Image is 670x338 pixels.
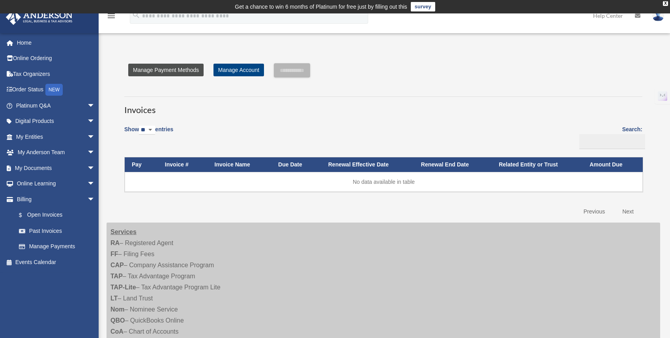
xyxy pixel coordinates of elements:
a: Billingarrow_drop_down [6,191,103,207]
a: Past Invoices [11,223,103,239]
img: Anderson Advisors Platinum Portal [4,9,75,25]
strong: TAP [110,273,123,279]
strong: RA [110,240,120,246]
strong: Services [110,228,137,235]
a: My Entitiesarrow_drop_down [6,129,107,145]
span: arrow_drop_down [87,160,103,176]
strong: FF [110,251,118,257]
th: Renewal Effective Date: activate to sort column ascending [321,157,414,172]
a: Next [616,204,640,220]
span: $ [23,210,27,220]
h3: Invoices [124,96,642,116]
label: Show entries [124,125,173,143]
select: Showentries [139,126,155,135]
th: Invoice Name: activate to sort column ascending [208,157,271,172]
i: search [132,11,140,19]
a: My Documentsarrow_drop_down [6,160,107,176]
th: Amount Due: activate to sort column ascending [582,157,643,172]
a: Digital Productsarrow_drop_down [6,113,107,129]
div: Get a chance to win 6 months of Platinum for free just by filling out this [235,2,407,11]
strong: TAP-Lite [110,284,136,291]
div: NEW [45,84,63,96]
strong: CAP [110,262,124,268]
input: Search: [579,134,645,149]
span: arrow_drop_down [87,129,103,145]
a: Manage Payment Methods [128,64,204,76]
a: menu [107,14,116,21]
a: survey [411,2,435,11]
th: Invoice #: activate to sort column ascending [158,157,208,172]
a: Home [6,35,107,51]
a: Online Ordering [6,51,107,66]
span: arrow_drop_down [87,191,103,208]
span: arrow_drop_down [87,113,103,130]
a: $Open Invoices [11,207,99,223]
a: Previous [578,204,611,220]
strong: CoA [110,328,124,335]
a: Tax Organizers [6,66,107,82]
a: My Anderson Teamarrow_drop_down [6,145,107,161]
a: Events Calendar [6,254,107,270]
strong: Nom [110,306,125,313]
span: arrow_drop_down [87,145,103,161]
strong: LT [110,295,118,302]
a: Manage Account [213,64,264,76]
span: arrow_drop_down [87,176,103,192]
a: Order StatusNEW [6,82,107,98]
div: close [663,1,668,6]
th: Renewal End Date: activate to sort column ascending [414,157,492,172]
a: Manage Payments [11,239,103,255]
span: arrow_drop_down [87,98,103,114]
td: No data available in table [125,172,643,192]
th: Due Date: activate to sort column ascending [271,157,321,172]
strong: QBO [110,317,125,324]
i: menu [107,11,116,21]
th: Related Entity or Trust: activate to sort column ascending [492,157,582,172]
th: Pay: activate to sort column descending [125,157,158,172]
label: Search: [576,125,642,149]
a: Platinum Q&Aarrow_drop_down [6,98,107,113]
a: Online Learningarrow_drop_down [6,176,107,192]
img: User Pic [652,10,664,21]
